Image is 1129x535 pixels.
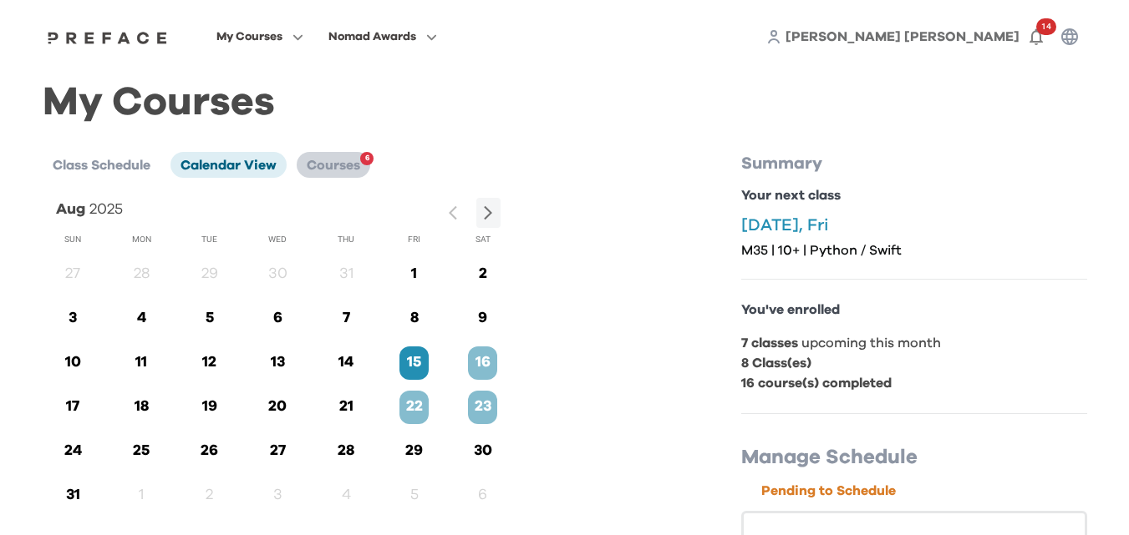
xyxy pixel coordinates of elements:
p: 22 [399,396,429,418]
p: 19 [195,396,224,418]
p: 4 [127,307,156,330]
span: My Courses [216,27,282,47]
p: 23 [468,396,497,418]
p: 12 [195,351,224,374]
button: 14 [1020,20,1053,53]
span: Nomad Awards [328,27,416,47]
b: 8 Class(es) [741,356,811,370]
p: 6 [263,307,292,330]
button: Nomad Awards [323,26,442,48]
span: Calendar View [181,159,277,172]
p: 17 [58,396,88,418]
p: 31 [58,484,88,507]
p: 7 [332,307,361,330]
span: Tue [201,234,217,245]
span: Wed [268,234,287,245]
p: 27 [58,263,88,285]
p: 5 [195,307,224,330]
h1: My Courses [43,93,1087,112]
p: 3 [263,484,292,507]
p: [DATE], Fri [741,215,1087,235]
p: 20 [263,396,292,418]
p: 8 [399,307,429,330]
span: Sat [476,234,491,245]
p: Manage Schedule [741,444,1087,471]
p: 26 [195,440,224,462]
a: Preface Logo [43,30,172,43]
p: 29 [399,440,429,462]
p: upcoming this month [741,333,1087,353]
span: Courses [307,159,360,172]
p: 30 [468,440,497,462]
p: Pending to Schedule [761,481,1087,501]
p: 2 [195,484,224,507]
p: 18 [127,396,156,418]
button: My Courses [211,26,308,48]
p: 10 [58,351,88,374]
span: Class Schedule [53,159,150,172]
b: 16 course(s) completed [741,376,892,390]
span: [PERSON_NAME] [PERSON_NAME] [786,30,1020,43]
p: 3 [58,307,88,330]
p: You've enrolled [741,300,1087,320]
span: Mon [132,234,151,245]
p: Your next class [741,185,1087,205]
p: 15 [399,351,429,374]
p: M35 | 10+ | Python / Swift [741,242,1087,259]
p: 11 [127,351,156,374]
p: 30 [263,263,292,285]
p: 21 [332,396,361,418]
p: 14 [332,351,361,374]
p: 27 [263,440,292,462]
span: 6 [365,149,369,169]
span: 14 [1036,18,1056,35]
img: Preface Logo [43,31,172,44]
p: 1 [399,263,429,285]
p: 4 [332,484,361,507]
p: 1 [127,484,156,507]
a: [PERSON_NAME] [PERSON_NAME] [786,27,1020,47]
p: 5 [399,484,429,507]
span: Fri [408,234,420,245]
p: 2 [468,263,497,285]
p: 25 [127,440,156,462]
p: 6 [468,484,497,507]
p: 29 [195,263,224,285]
p: 24 [58,440,88,462]
p: 28 [332,440,361,462]
p: Summary [741,152,1087,175]
p: 28 [127,263,156,285]
p: 9 [468,307,497,330]
p: Aug [56,198,85,221]
b: 7 classes [741,336,798,350]
p: 31 [332,263,361,285]
p: 13 [263,351,292,374]
p: 2025 [89,198,123,221]
p: 16 [468,351,497,374]
span: Sun [64,234,81,245]
span: Thu [338,234,354,245]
